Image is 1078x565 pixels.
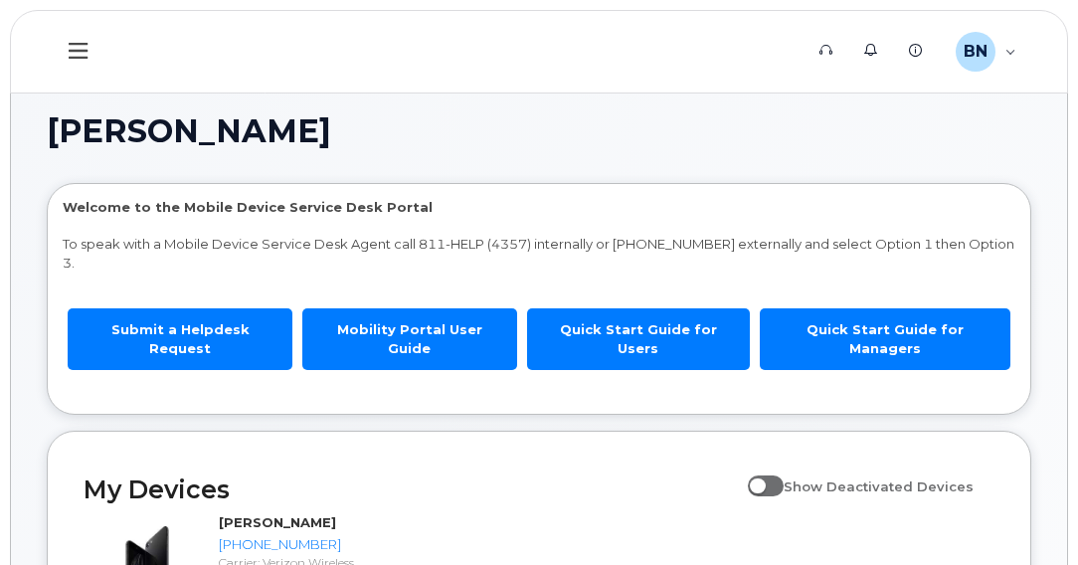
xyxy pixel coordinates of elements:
a: Quick Start Guide for Users [527,308,750,369]
h2: My Devices [84,474,738,504]
strong: [PERSON_NAME] [219,514,336,530]
a: Mobility Portal User Guide [302,308,516,369]
a: Submit a Helpdesk Request [68,308,292,369]
p: To speak with a Mobile Device Service Desk Agent call 811-HELP (4357) internally or [PHONE_NUMBER... [63,235,1015,272]
a: Quick Start Guide for Managers [760,308,1010,369]
span: Show Deactivated Devices [784,478,974,494]
span: [PERSON_NAME] [47,116,331,146]
p: Welcome to the Mobile Device Service Desk Portal [63,198,1015,217]
input: Show Deactivated Devices [748,468,764,483]
div: [PHONE_NUMBER] [219,535,363,554]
